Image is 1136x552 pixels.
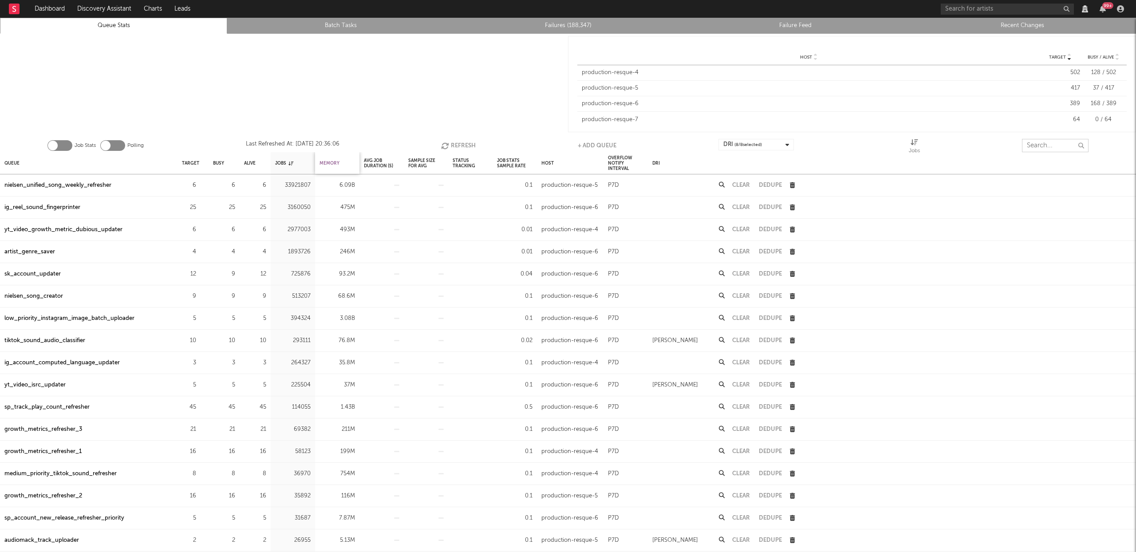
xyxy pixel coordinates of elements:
[608,491,619,501] div: P7D
[497,469,532,479] div: 0.1
[246,139,339,152] div: Last Refreshed At: [DATE] 20:36:06
[213,202,235,213] div: 25
[244,335,266,346] div: 10
[275,424,311,435] div: 69382
[182,402,196,413] div: 45
[213,424,235,435] div: 21
[608,358,619,368] div: P7D
[244,269,266,280] div: 12
[244,225,266,235] div: 6
[497,202,532,213] div: 0.1
[914,20,1131,31] a: Recent Changes
[244,380,266,390] div: 5
[909,146,920,156] div: Jobs
[652,335,698,346] div: [PERSON_NAME]
[732,271,750,277] button: Clear
[319,180,355,191] div: 6.09B
[213,469,235,479] div: 8
[182,180,196,191] div: 6
[244,446,266,457] div: 16
[1085,99,1122,108] div: 168 / 389
[582,84,1036,93] div: production-resque-5
[4,402,90,413] a: sp_track_play_count_refresher
[213,491,235,501] div: 16
[759,271,782,277] button: Dedupe
[4,358,120,368] a: ig_account_computed_language_updater
[182,291,196,302] div: 9
[759,426,782,432] button: Dedupe
[319,469,355,479] div: 754M
[652,535,698,546] div: [PERSON_NAME]
[541,402,598,413] div: production-resque-6
[608,380,619,390] div: P7D
[244,535,266,546] div: 2
[497,424,532,435] div: 0.1
[732,338,750,343] button: Clear
[182,469,196,479] div: 8
[213,380,235,390] div: 5
[4,335,85,346] div: tiktok_sound_audio_classifier
[541,335,598,346] div: production-resque-6
[4,291,63,302] div: nielsen_song_creator
[497,402,532,413] div: 0.5
[275,335,311,346] div: 293111
[1085,115,1122,124] div: 0 / 64
[541,225,598,235] div: production-resque-4
[608,424,619,435] div: P7D
[1040,84,1080,93] div: 417
[182,154,199,173] div: Target
[275,154,293,173] div: Jobs
[608,469,619,479] div: P7D
[541,446,598,457] div: production-resque-4
[275,313,311,324] div: 394324
[541,424,598,435] div: production-resque-6
[244,202,266,213] div: 25
[275,225,311,235] div: 2977003
[541,491,598,501] div: production-resque-5
[244,358,266,368] div: 3
[213,335,235,346] div: 10
[319,313,355,324] div: 3.08B
[582,115,1036,124] div: production-resque-7
[182,202,196,213] div: 25
[364,154,399,173] div: Avg Job Duration (s)
[319,247,355,257] div: 246M
[182,269,196,280] div: 12
[732,493,750,499] button: Clear
[909,139,920,156] div: Jobs
[4,313,134,324] a: low_priority_instagram_image_batch_uploader
[541,180,598,191] div: production-resque-5
[732,471,750,477] button: Clear
[319,358,355,368] div: 35.8M
[4,535,79,546] a: audiomack_track_uploader
[182,424,196,435] div: 21
[652,154,660,173] div: DRI
[759,249,782,255] button: Dedupe
[275,269,311,280] div: 725876
[541,202,598,213] div: production-resque-6
[319,202,355,213] div: 475M
[497,358,532,368] div: 0.1
[275,469,311,479] div: 36970
[232,20,450,31] a: Batch Tasks
[319,402,355,413] div: 1.43B
[541,380,598,390] div: production-resque-6
[244,247,266,257] div: 4
[275,358,311,368] div: 264327
[4,202,80,213] div: ig_reel_sound_fingerprinter
[759,382,782,388] button: Dedupe
[1040,68,1080,77] div: 502
[759,493,782,499] button: Dedupe
[4,180,111,191] a: nielsen_unified_song_weekly_refresher
[213,154,224,173] div: Busy
[652,380,698,390] div: [PERSON_NAME]
[541,269,598,280] div: production-resque-6
[759,338,782,343] button: Dedupe
[4,424,82,435] div: growth_metrics_refresher_3
[4,513,124,524] div: sp_account_new_release_refresher_priority
[319,335,355,346] div: 76.8M
[319,535,355,546] div: 5.13M
[4,491,82,501] div: growth_metrics_refresher_2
